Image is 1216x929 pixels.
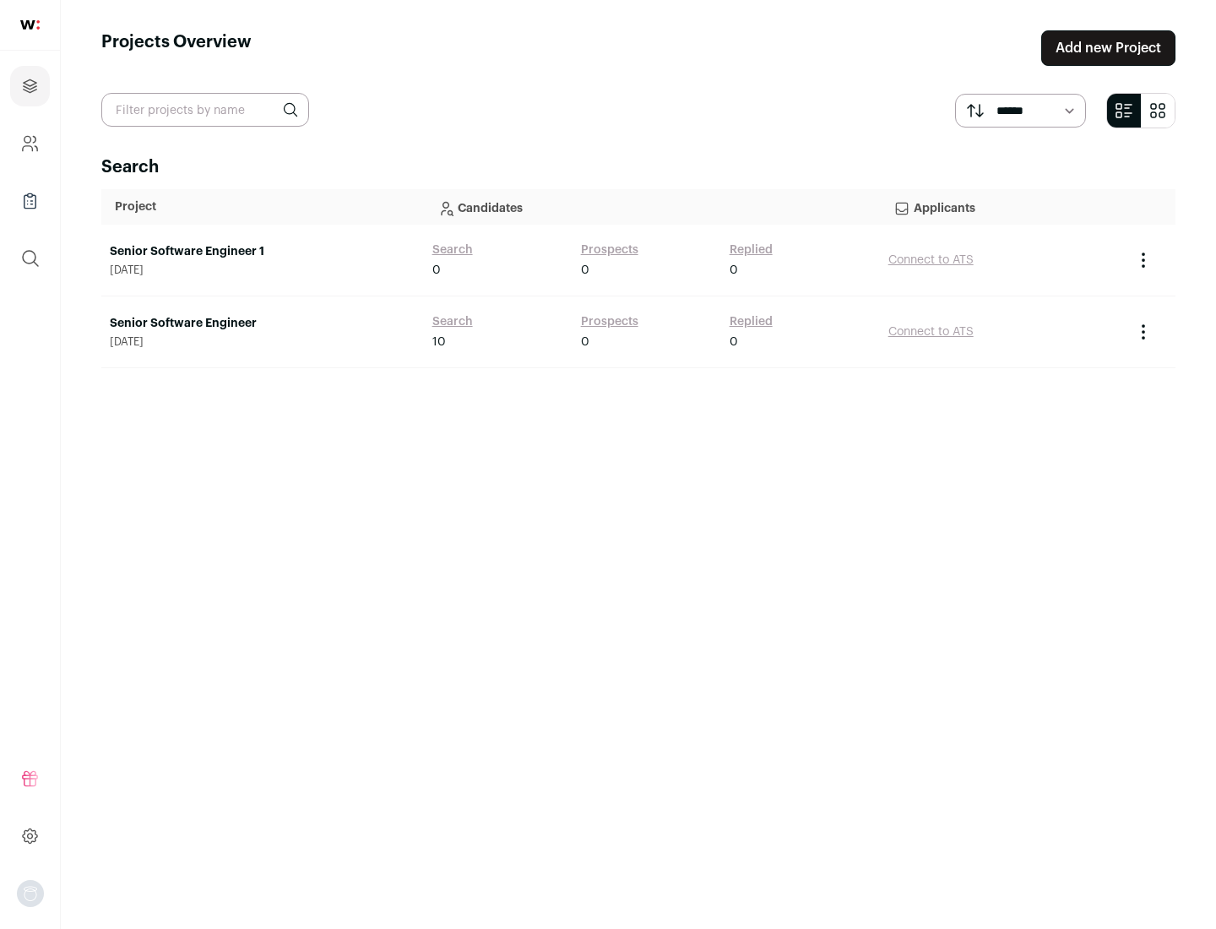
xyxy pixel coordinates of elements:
[432,313,473,330] a: Search
[10,181,50,221] a: Company Lists
[432,262,441,279] span: 0
[20,20,40,30] img: wellfound-shorthand-0d5821cbd27db2630d0214b213865d53afaa358527fdda9d0ea32b1df1b89c2c.svg
[1133,250,1154,270] button: Project Actions
[730,262,738,279] span: 0
[10,66,50,106] a: Projects
[101,155,1175,179] h2: Search
[730,313,773,330] a: Replied
[888,326,974,338] a: Connect to ATS
[115,198,410,215] p: Project
[581,242,638,258] a: Prospects
[101,30,252,66] h1: Projects Overview
[581,262,589,279] span: 0
[888,254,974,266] a: Connect to ATS
[581,313,638,330] a: Prospects
[10,123,50,164] a: Company and ATS Settings
[110,315,415,332] a: Senior Software Engineer
[432,242,473,258] a: Search
[730,242,773,258] a: Replied
[17,880,44,907] img: nopic.png
[893,190,1111,224] p: Applicants
[110,243,415,260] a: Senior Software Engineer 1
[432,334,446,350] span: 10
[110,263,415,277] span: [DATE]
[1041,30,1175,66] a: Add new Project
[730,334,738,350] span: 0
[581,334,589,350] span: 0
[17,880,44,907] button: Open dropdown
[1133,322,1154,342] button: Project Actions
[101,93,309,127] input: Filter projects by name
[437,190,866,224] p: Candidates
[110,335,415,349] span: [DATE]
